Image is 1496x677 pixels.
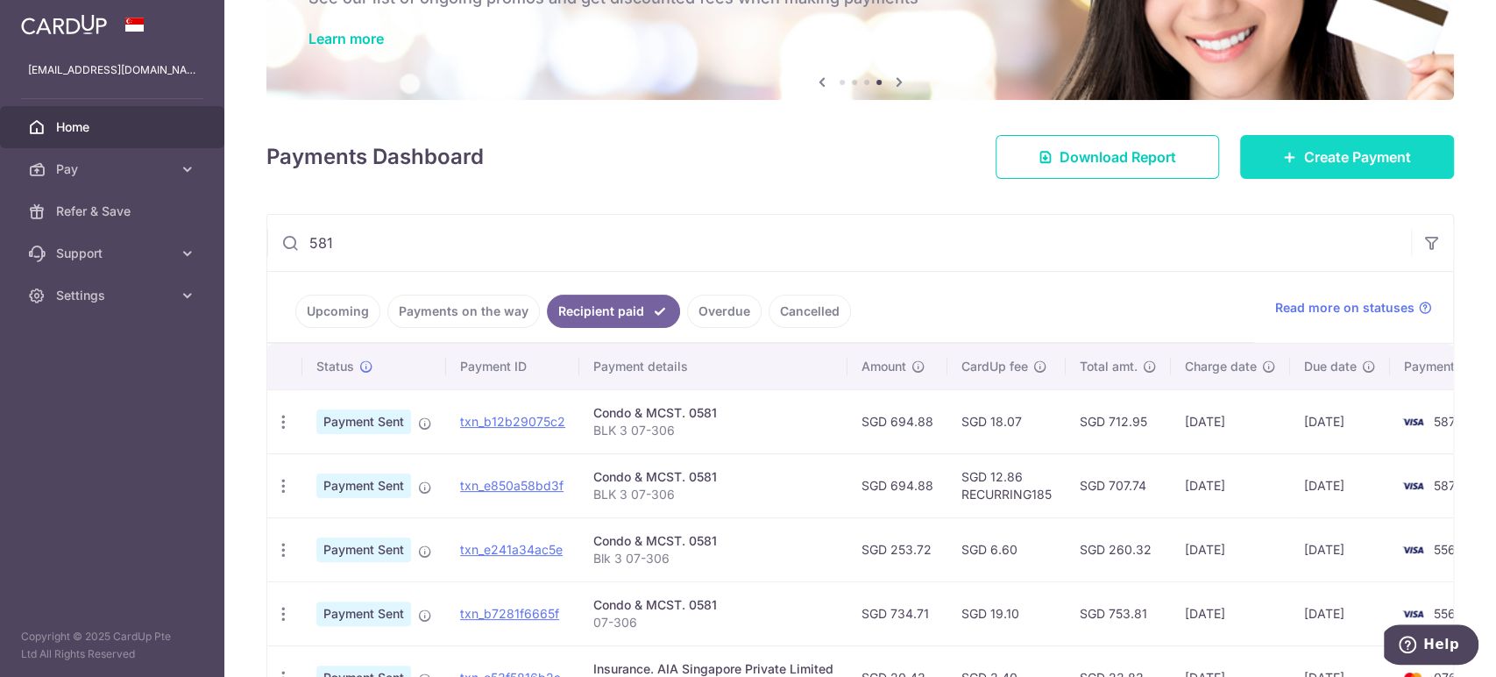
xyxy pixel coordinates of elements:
img: Bank Card [1395,411,1430,432]
span: Read more on statuses [1275,299,1414,317]
span: 5876 [1434,414,1464,429]
p: 07-306 [593,614,833,631]
img: Bank Card [1395,539,1430,560]
span: Home [56,118,172,136]
td: SGD 260.32 [1066,517,1171,581]
h4: Payments Dashboard [266,141,484,173]
p: [EMAIL_ADDRESS][DOMAIN_NAME] [28,61,196,79]
a: txn_b12b29075c2 [460,414,565,429]
td: [DATE] [1171,389,1290,453]
td: SGD 19.10 [947,581,1066,645]
td: SGD 6.60 [947,517,1066,581]
span: Payment Sent [316,474,411,498]
span: Create Payment [1304,146,1411,167]
td: SGD 753.81 [1066,581,1171,645]
td: SGD 253.72 [847,517,947,581]
input: Search by recipient name, payment id or reference [267,215,1411,271]
div: Condo & MCST. 0581 [593,532,833,550]
p: BLK 3 07-306 [593,422,833,439]
td: SGD 707.74 [1066,453,1171,517]
td: [DATE] [1171,453,1290,517]
span: Download Report [1060,146,1176,167]
span: Settings [56,287,172,304]
a: Upcoming [295,295,380,328]
td: [DATE] [1290,389,1390,453]
td: SGD 734.71 [847,581,947,645]
td: [DATE] [1290,453,1390,517]
a: Download Report [996,135,1219,179]
span: Total amt. [1080,358,1138,375]
span: Due date [1304,358,1357,375]
span: CardUp fee [961,358,1028,375]
div: Condo & MCST. 0581 [593,468,833,486]
p: Blk 3 07-306 [593,550,833,567]
a: Learn more [308,30,384,47]
span: Charge date [1185,358,1257,375]
a: Overdue [687,295,762,328]
span: Status [316,358,354,375]
a: txn_b7281f6665f [460,606,559,621]
td: SGD 18.07 [947,389,1066,453]
th: Payment details [579,344,847,389]
span: Payment Sent [316,410,411,434]
p: BLK 3 07-306 [593,486,833,503]
div: Condo & MCST. 0581 [593,404,833,422]
a: txn_e850a58bd3f [460,478,564,493]
span: 5560 [1434,542,1464,557]
td: SGD 694.88 [847,389,947,453]
td: [DATE] [1171,517,1290,581]
th: Payment ID [446,344,579,389]
td: SGD 12.86 RECURRING185 [947,453,1066,517]
span: Support [56,245,172,262]
img: Bank Card [1395,603,1430,624]
td: [DATE] [1290,517,1390,581]
a: Cancelled [769,295,851,328]
td: SGD 694.88 [847,453,947,517]
td: [DATE] [1171,581,1290,645]
td: SGD 712.95 [1066,389,1171,453]
a: Recipient paid [547,295,680,328]
a: Create Payment [1240,135,1454,179]
span: 5876 [1434,478,1464,493]
span: Payment Sent [316,538,411,562]
span: Amount [861,358,906,375]
span: 5560 [1434,606,1464,621]
span: Payment Sent [316,602,411,626]
div: Condo & MCST. 0581 [593,596,833,614]
iframe: Opens a widget where you can find more information [1384,624,1478,668]
span: Refer & Save [56,203,172,220]
img: CardUp [21,14,107,35]
a: Read more on statuses [1275,299,1432,317]
img: Bank Card [1395,475,1430,496]
span: Pay [56,160,172,178]
a: txn_e241a34ac5e [460,542,563,557]
a: Payments on the way [387,295,540,328]
td: [DATE] [1290,581,1390,645]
